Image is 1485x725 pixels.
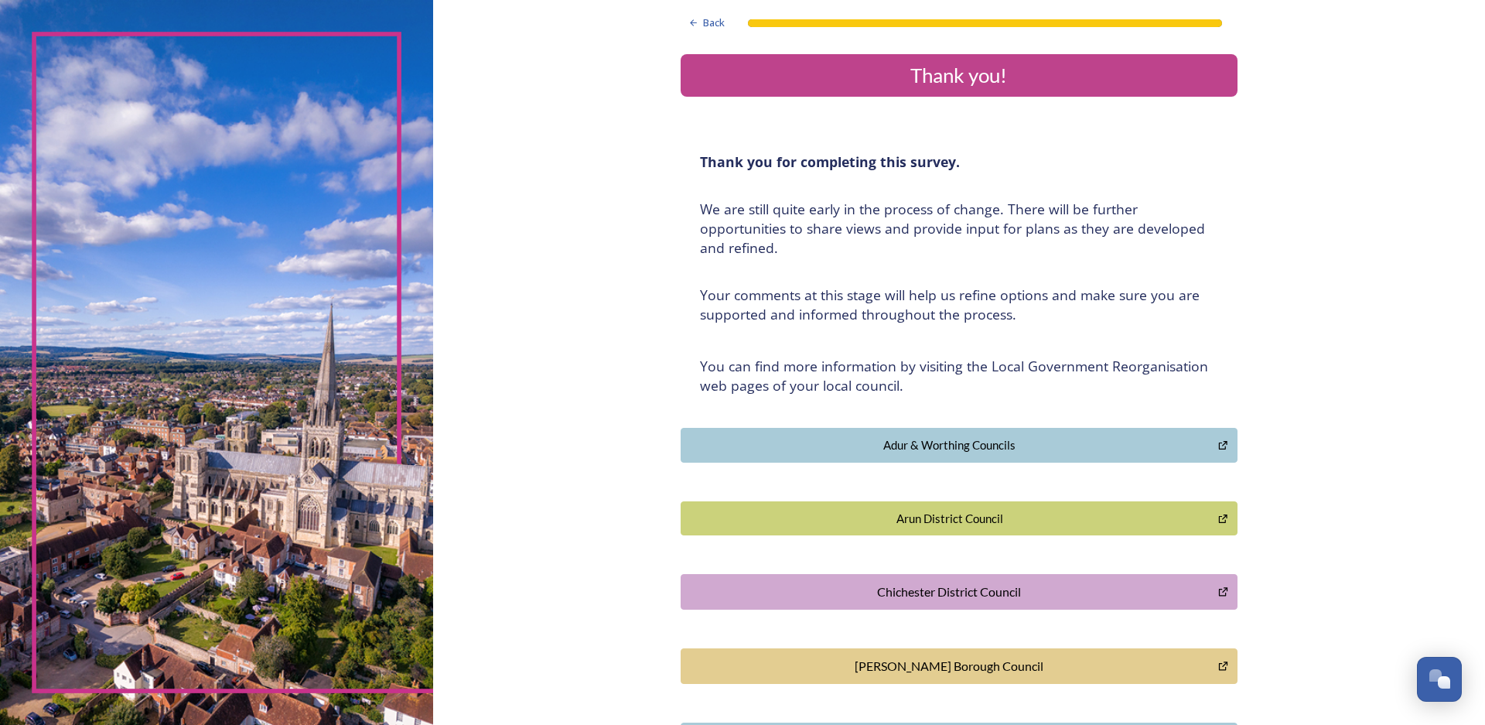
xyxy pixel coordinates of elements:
button: Open Chat [1417,657,1462,702]
div: Chichester District Council [689,583,1210,601]
div: [PERSON_NAME] Borough Council [689,657,1210,675]
div: Arun District Council [689,510,1210,528]
div: Thank you! [687,60,1231,91]
button: Chichester District Council [681,574,1237,610]
button: Arun District Council [681,501,1237,536]
h4: You can find more information by visiting the Local Government Reorganisation web pages of your l... [700,357,1218,395]
div: Adur & Worthing Councils [689,436,1210,454]
button: Crawley Borough Council [681,648,1237,684]
button: Adur & Worthing Councils [681,428,1237,463]
h4: We are still quite early in the process of change. There will be further opportunities to share v... [700,200,1218,258]
h4: Your comments at this stage will help us refine options and make sure you are supported and infor... [700,286,1218,324]
strong: Thank you for completing this survey. [700,152,960,171]
span: Back [703,15,725,30]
